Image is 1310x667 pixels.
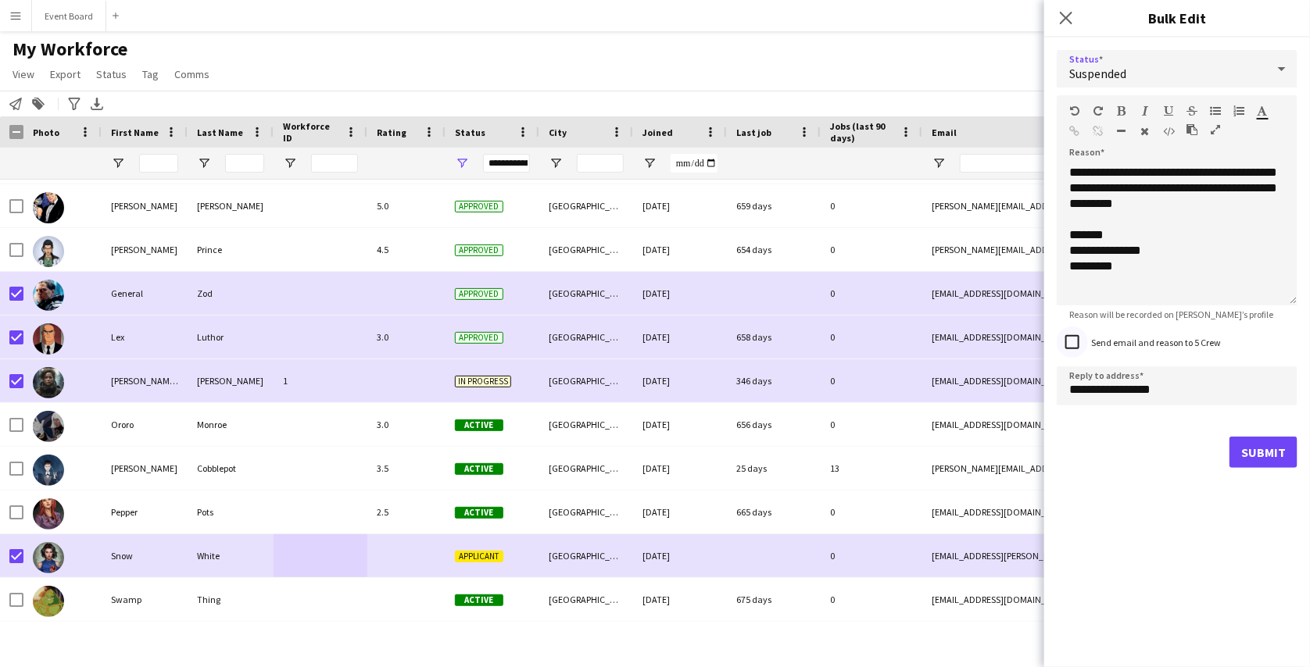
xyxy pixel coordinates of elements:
[577,154,624,173] input: City Filter Input
[188,622,274,665] div: Creed
[1057,309,1286,320] span: Reason will be recorded on [PERSON_NAME]’s profile
[821,490,922,533] div: 0
[88,95,106,113] app-action-btn: Export XLSX
[821,534,922,577] div: 0
[932,156,946,170] button: Open Filter Menu
[1187,105,1197,117] button: Strikethrough
[539,272,633,315] div: [GEOGRAPHIC_DATA]
[102,403,188,446] div: Ororo
[727,447,821,490] div: 25 days
[727,184,821,227] div: 659 days
[821,184,922,227] div: 0
[96,67,127,81] span: Status
[197,127,243,138] span: Last Name
[455,127,485,138] span: Status
[188,359,274,402] div: [PERSON_NAME]
[821,316,922,358] div: 0
[90,64,133,84] a: Status
[1116,105,1127,117] button: Bold
[539,403,633,446] div: [GEOGRAPHIC_DATA]
[539,184,633,227] div: [GEOGRAPHIC_DATA]
[727,228,821,271] div: 654 days
[188,534,274,577] div: White
[283,120,339,144] span: Workforce ID
[960,154,1226,173] input: Email Filter Input
[727,316,821,358] div: 658 days
[455,156,469,170] button: Open Filter Menu
[33,236,64,267] img: Diana Prince
[33,323,64,355] img: Lex Luthor
[283,156,297,170] button: Open Filter Menu
[33,542,64,573] img: Snow White
[1088,337,1221,348] label: Send email and reason to 5 Crew
[1163,125,1174,137] button: HTML Code
[197,156,211,170] button: Open Filter Menu
[102,447,188,490] div: [PERSON_NAME]
[633,578,727,621] div: [DATE]
[633,184,727,227] div: [DATE]
[33,280,64,311] img: General Zod
[102,534,188,577] div: Snow
[102,316,188,358] div: Lex
[1140,125,1151,137] button: Clear Formatting
[1163,105,1174,117] button: Underline
[33,498,64,530] img: Pepper Pots
[1069,105,1080,117] button: Undo
[311,154,358,173] input: Workforce ID Filter Input
[1229,437,1297,468] button: Submit
[736,127,771,138] span: Last job
[102,228,188,271] div: [PERSON_NAME]
[102,359,188,402] div: [PERSON_NAME] [PERSON_NAME]
[633,403,727,446] div: [DATE]
[821,228,922,271] div: 0
[821,272,922,315] div: 0
[33,367,64,398] img: Mary Anne Jane
[539,578,633,621] div: [GEOGRAPHIC_DATA]
[188,490,274,533] div: Pots
[633,534,727,577] div: [DATE]
[727,578,821,621] div: 675 days
[188,272,274,315] div: Zod
[1210,105,1221,117] button: Unordered List
[455,201,503,212] span: Approved
[102,490,188,533] div: Pepper
[168,64,216,84] a: Comms
[922,534,1235,577] div: [EMAIL_ADDRESS][PERSON_NAME][DOMAIN_NAME]
[1044,8,1310,28] h3: Bulk Edit
[922,447,1235,490] div: [PERSON_NAME][EMAIL_ADDRESS][DOMAIN_NAME]
[44,64,87,84] a: Export
[727,403,821,446] div: 656 days
[455,244,503,256] span: Approved
[50,67,81,81] span: Export
[65,95,84,113] app-action-btn: Advanced filters
[33,455,64,486] img: Oswald Cobblepot
[922,359,1235,402] div: [EMAIL_ADDRESS][DOMAIN_NAME]
[539,622,633,665] div: [GEOGRAPHIC_DATA]
[32,1,106,31] button: Event Board
[455,463,503,475] span: Active
[821,447,922,490] div: 13
[13,37,127,61] span: My Workforce
[633,490,727,533] div: [DATE]
[188,316,274,358] div: Luthor
[188,447,274,490] div: Cobblepot
[367,403,446,446] div: 3.0
[455,332,503,344] span: Approved
[1093,105,1104,117] button: Redo
[111,127,159,138] span: First Name
[139,154,178,173] input: First Name Filter Input
[922,228,1235,271] div: [PERSON_NAME][EMAIL_ADDRESS][DOMAIN_NAME]
[102,578,188,621] div: Swamp
[455,594,503,606] span: Active
[727,359,821,402] div: 346 days
[1187,123,1197,136] button: Paste as plain text
[225,154,264,173] input: Last Name Filter Input
[377,127,406,138] span: Rating
[174,67,209,81] span: Comms
[102,272,188,315] div: General
[455,551,503,562] span: Applicant
[821,403,922,446] div: 0
[188,403,274,446] div: Monroe
[539,447,633,490] div: [GEOGRAPHIC_DATA]
[6,95,25,113] app-action-btn: Notify workforce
